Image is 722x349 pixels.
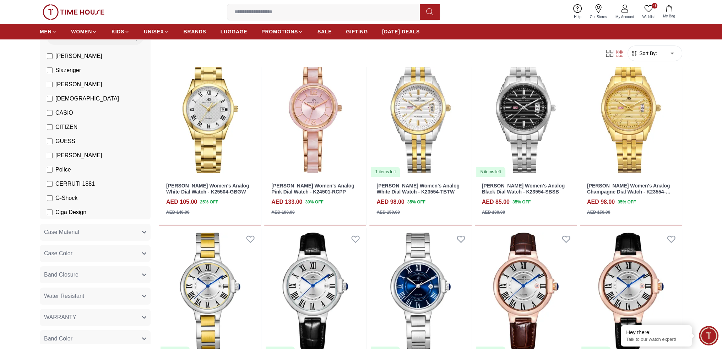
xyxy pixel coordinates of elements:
[376,209,400,216] div: AED 150.00
[144,28,164,35] span: UNISEX
[261,28,298,35] span: PROMOTIONS
[43,4,104,20] img: ...
[55,80,102,89] span: [PERSON_NAME]
[475,48,577,177] a: Kenneth Scott Women's Analog Black Dial Watch - K23554-SBSB5 items left
[47,181,53,187] input: CERRUTI 1881
[47,67,53,73] input: Slazenger
[652,3,657,9] span: 0
[264,48,366,177] img: Kenneth Scott Women's Analog Pink Dial Watch - K24501-RCPP
[55,137,75,146] span: GUESS
[44,249,72,258] span: Case Color
[482,209,505,216] div: AED 130.00
[166,209,189,216] div: AED 140.00
[261,25,303,38] a: PROMOTIONS
[317,28,332,35] span: SALE
[618,199,636,205] span: 35 % OFF
[221,28,248,35] span: LUGGAGE
[55,123,77,131] span: CITIZEN
[47,53,53,59] input: [PERSON_NAME]
[570,3,586,21] a: Help
[221,25,248,38] a: LUGGAGE
[371,167,400,177] div: 1 items left
[112,25,130,38] a: KIDS
[47,96,53,102] input: [DEMOGRAPHIC_DATA]
[55,151,102,160] span: [PERSON_NAME]
[40,245,151,262] button: Case Color
[382,28,420,35] span: [DATE] DEALS
[47,167,53,173] input: Police
[40,309,151,326] button: WARRANTY
[638,3,659,21] a: 0Wishlist
[40,288,151,305] button: Water Resistant
[55,180,95,188] span: CERRUTI 1881
[47,209,53,215] input: Ciga Design
[184,28,206,35] span: BRANDS
[55,208,86,217] span: Ciga Design
[626,337,686,343] p: Talk to our watch expert!
[571,14,584,20] span: Help
[660,13,678,19] span: My Bag
[47,124,53,130] input: CITIZEN
[166,183,249,195] a: [PERSON_NAME] Women's Analog White Dial Watch - K25504-GBGW
[55,94,119,103] span: [DEMOGRAPHIC_DATA]
[407,199,425,205] span: 35 % OFF
[305,199,323,205] span: 30 % OFF
[40,330,151,347] button: Band Color
[71,25,97,38] a: WOMEN
[631,50,657,57] button: Sort By:
[47,153,53,158] input: [PERSON_NAME]
[580,48,682,177] img: Kenneth Scott Women's Analog Champagne Dial Watch - K23554-GBGC
[47,110,53,116] input: CASIO
[587,198,615,206] h4: AED 98.00
[482,183,565,195] a: [PERSON_NAME] Women's Analog Black Dial Watch - K23554-SBSB
[586,3,611,21] a: Our Stores
[475,48,577,177] img: Kenneth Scott Women's Analog Black Dial Watch - K23554-SBSB
[271,183,354,195] a: [PERSON_NAME] Women's Analog Pink Dial Watch - K24501-RCPP
[369,48,471,177] a: Kenneth Scott Women's Analog White Dial Watch - K23554-TBTW1 items left
[44,271,78,279] span: Band Closure
[40,28,51,35] span: MEN
[166,198,197,206] h4: AED 105.00
[346,28,368,35] span: GIFTING
[346,25,368,38] a: GIFTING
[44,228,79,236] span: Case Material
[271,209,294,216] div: AED 190.00
[55,109,73,117] span: CASIO
[317,25,332,38] a: SALE
[699,326,718,345] div: Chat Widget
[369,48,471,177] img: Kenneth Scott Women's Analog White Dial Watch - K23554-TBTW
[587,209,610,216] div: AED 150.00
[159,48,261,177] img: Kenneth Scott Women's Analog White Dial Watch - K25504-GBGW
[40,25,57,38] a: MEN
[659,4,679,20] button: My Bag
[626,329,686,336] div: Hey there!
[587,14,610,20] span: Our Stores
[200,199,218,205] span: 25 % OFF
[613,14,637,20] span: My Account
[44,334,72,343] span: Band Color
[44,292,84,300] span: Water Resistant
[376,183,460,195] a: [PERSON_NAME] Women's Analog White Dial Watch - K23554-TBTW
[55,194,77,202] span: G-Shock
[47,82,53,87] input: [PERSON_NAME]
[40,224,151,241] button: Case Material
[640,14,657,20] span: Wishlist
[44,313,76,322] span: WARRANTY
[55,52,102,60] span: [PERSON_NAME]
[476,167,505,177] div: 5 items left
[55,66,81,75] span: Slazenger
[47,138,53,144] input: GUESS
[184,25,206,38] a: BRANDS
[271,198,302,206] h4: AED 133.00
[638,50,657,57] span: Sort By:
[71,28,92,35] span: WOMEN
[144,25,169,38] a: UNISEX
[376,198,404,206] h4: AED 98.00
[55,165,71,174] span: Police
[382,25,420,38] a: [DATE] DEALS
[482,198,510,206] h4: AED 85.00
[512,199,531,205] span: 35 % OFF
